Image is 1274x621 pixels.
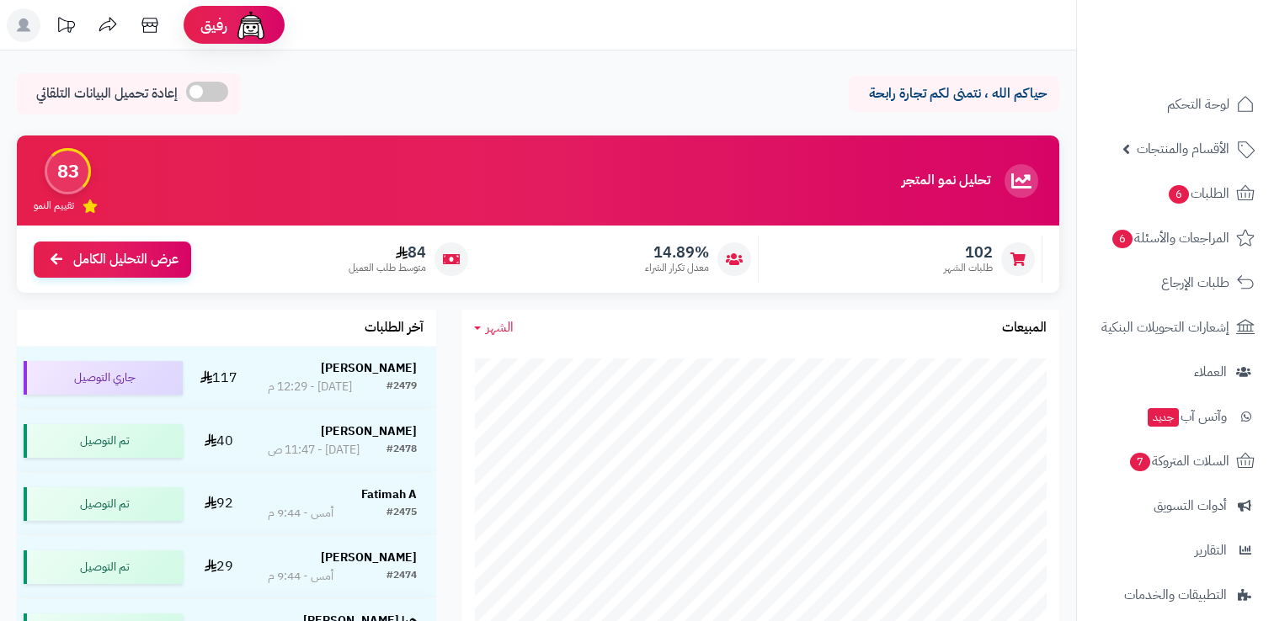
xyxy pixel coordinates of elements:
span: 14.89% [645,243,709,262]
div: أمس - 9:44 م [268,568,333,585]
a: التقارير [1087,530,1264,571]
div: تم التوصيل [24,550,183,584]
a: المراجعات والأسئلة6 [1087,218,1264,258]
h3: تحليل نمو المتجر [902,173,990,188]
div: تم التوصيل [24,424,183,458]
a: السلات المتروكة7 [1087,441,1264,481]
img: ai-face.png [234,8,268,42]
span: الشهر [486,317,514,337]
span: عرض التحليل الكامل [73,250,179,269]
span: 84 [349,243,426,262]
div: #2475 [386,505,417,522]
span: التطبيقات والخدمات [1124,583,1227,607]
a: عرض التحليل الكامل [34,241,191,278]
a: الطلبات6 [1087,173,1264,214]
a: وآتس آبجديد [1087,396,1264,437]
strong: [PERSON_NAME] [321,359,417,377]
div: أمس - 9:44 م [268,505,333,522]
img: logo-2.png [1159,13,1258,48]
div: تم التوصيل [24,487,183,521]
span: أدوات التسويق [1154,494,1227,517]
a: أدوات التسويق [1087,486,1264,526]
span: السلات المتروكة [1128,449,1229,473]
a: طلبات الإرجاع [1087,263,1264,303]
span: طلبات الإرجاع [1161,271,1229,295]
td: 40 [189,410,248,472]
strong: [PERSON_NAME] [321,549,417,566]
strong: [PERSON_NAME] [321,422,417,440]
span: رفيق [200,15,227,35]
span: متوسط طلب العميل [349,261,426,275]
a: العملاء [1087,352,1264,392]
div: جاري التوصيل [24,361,183,395]
td: 92 [189,473,248,535]
div: #2474 [386,568,417,585]
a: تحديثات المنصة [45,8,87,46]
p: حياكم الله ، نتمنى لكم تجارة رابحة [861,84,1047,103]
span: تقييم النمو [34,199,74,213]
a: الشهر [474,318,514,337]
span: العملاء [1194,360,1227,384]
div: [DATE] - 11:47 ص [268,442,360,459]
span: 6 [1111,229,1133,249]
td: 117 [189,347,248,409]
span: التقارير [1195,539,1227,562]
span: إشعارات التحويلات البنكية [1101,316,1229,339]
span: الأقسام والمنتجات [1137,137,1229,161]
div: #2478 [386,442,417,459]
span: إعادة تحميل البيانات التلقائي [36,84,178,103]
a: التطبيقات والخدمات [1087,575,1264,615]
div: #2479 [386,379,417,395]
a: إشعارات التحويلات البنكية [1087,307,1264,348]
a: لوحة التحكم [1087,84,1264,125]
strong: Fatimah A [361,486,417,503]
span: لوحة التحكم [1167,93,1229,116]
span: جديد [1148,408,1179,427]
span: 7 [1129,452,1151,472]
div: [DATE] - 12:29 م [268,379,352,395]
span: المراجعات والأسئلة [1111,226,1229,250]
span: 6 [1168,184,1190,204]
h3: آخر الطلبات [365,321,424,336]
h3: المبيعات [1002,321,1047,336]
span: 102 [944,243,993,262]
span: طلبات الشهر [944,261,993,275]
span: معدل تكرار الشراء [645,261,709,275]
span: الطلبات [1167,182,1229,205]
span: وآتس آب [1146,405,1227,428]
td: 29 [189,536,248,598]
